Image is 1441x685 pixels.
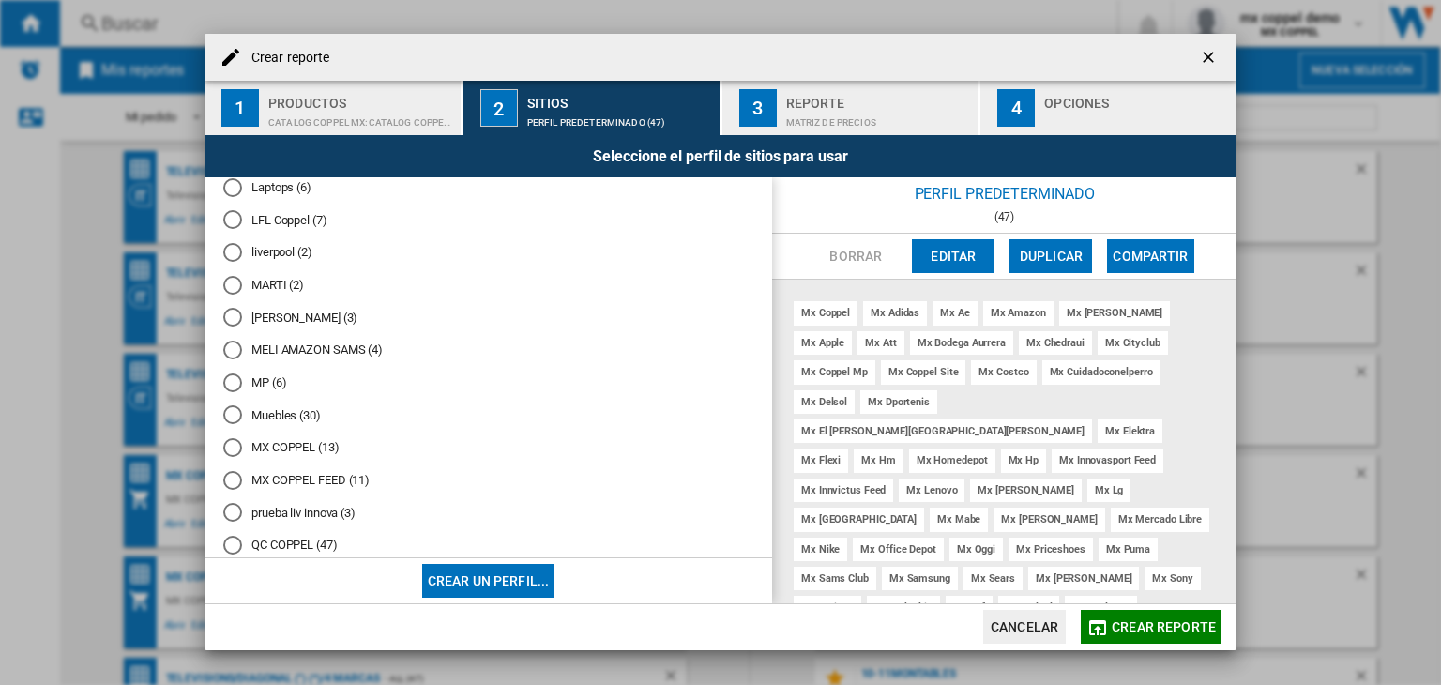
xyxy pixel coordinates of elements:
[1052,449,1163,472] div: mx innovasport feed
[1019,331,1092,355] div: mx chedraui
[794,419,1092,443] div: mx el [PERSON_NAME][GEOGRAPHIC_DATA][PERSON_NAME]
[1098,419,1162,443] div: mx elektra
[722,81,980,135] button: 3 Reporte Matriz de precios
[223,471,753,489] md-radio-button: MX COPPEL FEED (11)
[1099,538,1158,561] div: mx puma
[1081,610,1221,644] button: Crear reporte
[1111,508,1209,531] div: mx mercado libre
[1009,239,1092,273] button: Duplicar
[1098,331,1168,355] div: mx cityclub
[794,449,848,472] div: mx flexi
[814,239,897,273] button: Borrar
[946,596,993,619] div: mx taf
[1028,567,1139,590] div: mx [PERSON_NAME]
[794,331,852,355] div: mx apple
[997,89,1035,127] div: 4
[221,89,259,127] div: 1
[1042,360,1160,384] div: mx cuidadoconelperro
[899,479,964,502] div: mx lenovo
[1001,449,1047,472] div: mx hp
[223,504,753,522] md-radio-button: prueba liv innova (3)
[772,177,1236,210] div: Perfil predeterminado
[971,360,1036,384] div: mx costco
[1059,301,1170,325] div: mx [PERSON_NAME]
[983,610,1066,644] button: Cancelar
[794,538,847,561] div: mx nike
[1112,619,1216,634] span: Crear reporte
[480,89,518,127] div: 2
[1044,88,1229,108] div: Opciones
[739,89,777,127] div: 3
[527,88,712,108] div: Sitios
[860,390,937,414] div: mx dportenis
[223,211,753,229] md-radio-button: LFL Coppel (7)
[772,210,1236,223] div: (47)
[268,88,453,108] div: Productos
[223,373,753,391] md-radio-button: MP (6)
[1107,239,1193,273] button: Compartir
[963,567,1023,590] div: mx sears
[223,178,753,196] md-radio-button: Laptops (6)
[268,108,453,128] div: CATALOG COPPEL MX:Catalog coppel mx
[422,564,555,598] button: Crear un perfil...
[881,360,966,384] div: mx coppel site
[1065,596,1137,619] div: mx walmart
[909,449,995,472] div: mx homedepot
[794,567,876,590] div: mx sams club
[223,342,753,359] md-radio-button: MELI AMAZON SAMS (4)
[794,508,924,531] div: mx [GEOGRAPHIC_DATA]
[205,135,1236,177] div: Seleccione el perfil de sitios para usar
[998,596,1059,619] div: mx telcel
[223,439,753,457] md-radio-button: MX COPPEL (13)
[223,276,753,294] md-radio-button: MARTI (2)
[794,596,861,619] div: mx soriana
[867,596,940,619] div: mx suburbia
[853,538,944,561] div: mx office depot
[205,81,463,135] button: 1 Productos CATALOG COPPEL MX:Catalog coppel mx
[933,301,978,325] div: mx ae
[983,301,1054,325] div: mx amazon
[527,108,712,128] div: Perfil predeterminado (47)
[970,479,1081,502] div: mx [PERSON_NAME]
[223,309,753,327] md-radio-button: Marti Innova (3)
[223,537,753,555] md-radio-button: QC COPPEL (47)
[863,301,927,325] div: mx adidas
[794,390,855,414] div: mx delsol
[794,360,875,384] div: mx coppel mp
[854,449,903,472] div: mx hm
[1009,538,1093,561] div: mx priceshoes
[794,301,857,325] div: mx coppel
[980,81,1236,135] button: 4 Opciones
[786,108,971,128] div: Matriz de precios
[786,88,971,108] div: Reporte
[242,49,329,68] h4: Crear reporte
[223,406,753,424] md-radio-button: Muebles (30)
[912,239,994,273] button: Editar
[1191,38,1229,76] button: getI18NText('BUTTONS.CLOSE_DIALOG')
[794,479,893,502] div: mx innvictus feed
[857,331,903,355] div: mx att
[223,244,753,262] md-radio-button: liverpool (2)
[1145,567,1200,590] div: mx sony
[949,538,1003,561] div: mx oggi
[910,331,1013,355] div: mx bodega aurrera
[1087,479,1131,502] div: mx lg
[1199,48,1221,70] ng-md-icon: getI18NText('BUTTONS.CLOSE_DIALOG')
[930,508,988,531] div: mx mabe
[463,81,721,135] button: 2 Sitios Perfil predeterminado (47)
[994,508,1104,531] div: mx [PERSON_NAME]
[882,567,958,590] div: mx samsung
